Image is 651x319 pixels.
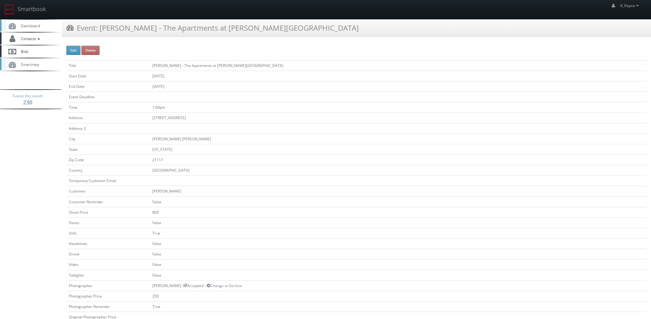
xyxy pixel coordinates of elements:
button: Edit [66,46,80,55]
td: Temporary Customer Email [66,176,150,186]
td: Customer [66,186,150,196]
td: State [66,144,150,154]
td: Time [66,102,150,113]
td: Title [66,60,150,71]
td: [US_STATE] [150,144,647,154]
td: 1:00pm [150,102,647,113]
td: [DATE] [150,71,647,81]
td: [DATE] [150,81,647,91]
td: 21117 [150,154,647,165]
button: Delete [81,46,100,55]
td: False [150,259,647,270]
td: 250 [150,291,647,301]
td: [PERSON_NAME] - The Apartments at [PERSON_NAME][GEOGRAPHIC_DATA] [150,60,647,71]
span: Contacts [18,36,41,41]
td: Photographer Price [66,291,150,301]
td: Start Date [66,71,150,81]
td: Event Deadline [66,92,150,102]
td: Address 2 [66,123,150,134]
a: Change to Decline [207,283,242,288]
td: True [150,228,647,238]
td: 800 [150,207,647,217]
h3: Event: [PERSON_NAME] - The Apartments at [PERSON_NAME][GEOGRAPHIC_DATA] [66,22,359,33]
td: [STREET_ADDRESS] [150,113,647,123]
td: Zip Code [66,154,150,165]
td: False [150,196,647,207]
span: K_Payne [620,3,641,8]
td: [PERSON_NAME] [PERSON_NAME] [150,134,647,144]
td: City [66,134,150,144]
td: Address [66,113,150,123]
td: Photographer [66,280,150,291]
td: [GEOGRAPHIC_DATA] [150,165,647,176]
img: smartbook-logo.png [5,5,14,14]
td: Photographer Reminder [66,301,150,312]
td: End Date [66,81,150,91]
td: Country [66,165,150,176]
td: False [150,217,647,228]
span: Smartmap [18,62,39,67]
td: [PERSON_NAME] [150,186,647,196]
td: Customer Reminder [66,196,150,207]
td: [PERSON_NAME] - Accepted -- [150,280,647,291]
strong: 230 [23,99,32,106]
td: Video [66,259,150,270]
td: Headshots [66,239,150,249]
td: Panos [66,217,150,228]
span: Bids [18,49,28,54]
td: Twilights [66,270,150,280]
td: Drone [66,249,150,259]
span: Events this month [13,93,43,99]
td: Shoot Price [66,207,150,217]
td: False [150,249,647,259]
td: Stills [66,228,150,238]
td: True [150,301,647,312]
td: False [150,239,647,249]
span: Dashboard [18,23,40,28]
td: False [150,270,647,280]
